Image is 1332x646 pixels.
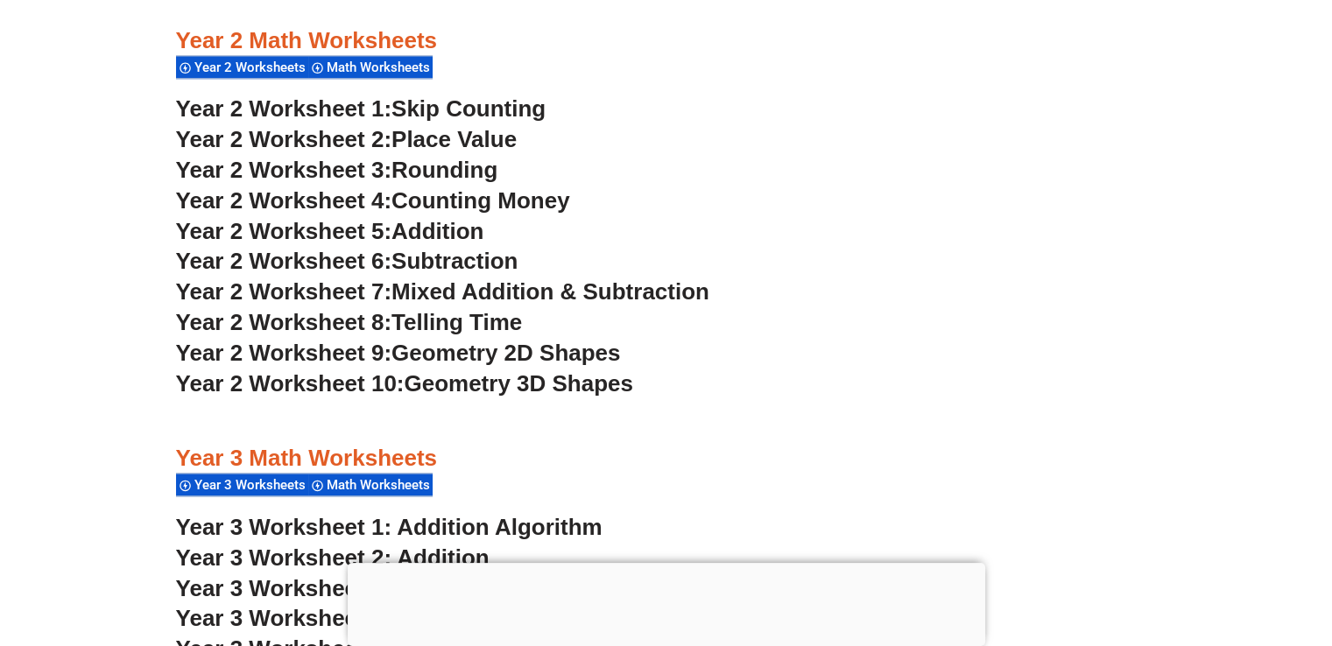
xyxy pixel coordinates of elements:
span: Counting Money [391,187,570,214]
span: Geometry 3D Shapes [404,370,632,397]
span: Math Worksheets [327,60,435,75]
span: Place Value [391,126,517,152]
span: Geometry 2D Shapes [391,340,620,366]
span: Year 2 Worksheet 2: [176,126,392,152]
span: Year 2 Worksheet 3: [176,157,392,183]
span: Year 2 Worksheet 7: [176,278,392,305]
a: Year 2 Worksheet 8:Telling Time [176,309,523,335]
span: Mixed Addition & Subtraction [391,278,709,305]
span: Math Worksheets [327,477,435,493]
span: Year 3 Worksheets [194,477,311,493]
a: Year 2 Worksheet 4:Counting Money [176,187,570,214]
a: Year 2 Worksheet 5:Addition [176,218,484,244]
div: Year 2 Worksheets [176,55,308,79]
span: Year 2 Worksheet 1: [176,95,392,122]
span: Year 3 Worksheet 3: [176,575,392,601]
a: Year 2 Worksheet 2:Place Value [176,126,518,152]
a: Year 2 Worksheet 9:Geometry 2D Shapes [176,340,621,366]
span: Skip Counting [391,95,546,122]
span: Year 2 Worksheet 5: [176,218,392,244]
span: Addition [391,218,483,244]
span: Year 2 Worksheets [194,60,311,75]
span: Year 2 Worksheet 8: [176,309,392,335]
a: Year 2 Worksheet 7:Mixed Addition & Subtraction [176,278,709,305]
a: Year 3 Worksheet 4: Rounding [176,605,504,631]
a: Year 3 Worksheet 3:Place Value [176,575,518,601]
span: Year 2 Worksheet 9: [176,340,392,366]
div: Math Worksheets [308,55,433,79]
span: Subtraction [391,248,518,274]
div: Year 3 Worksheets [176,473,308,496]
span: Year 2 Worksheet 4: [176,187,392,214]
a: Year 2 Worksheet 10:Geometry 3D Shapes [176,370,633,397]
h3: Year 3 Math Worksheets [176,444,1157,474]
a: Year 3 Worksheet 1: Addition Algorithm [176,514,603,540]
iframe: Advertisement [348,563,985,642]
span: Telling Time [391,309,522,335]
span: Rounding [391,157,497,183]
span: Year 2 Worksheet 10: [176,370,405,397]
span: Year 2 Worksheet 6: [176,248,392,274]
div: Math Worksheets [308,473,433,496]
a: Year 3 Worksheet 2: Addition [176,544,490,571]
a: Year 2 Worksheet 6:Subtraction [176,248,518,274]
a: Year 2 Worksheet 1:Skip Counting [176,95,546,122]
iframe: Chat Widget [1040,449,1332,646]
a: Year 2 Worksheet 3:Rounding [176,157,498,183]
h3: Year 2 Math Worksheets [176,26,1157,56]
